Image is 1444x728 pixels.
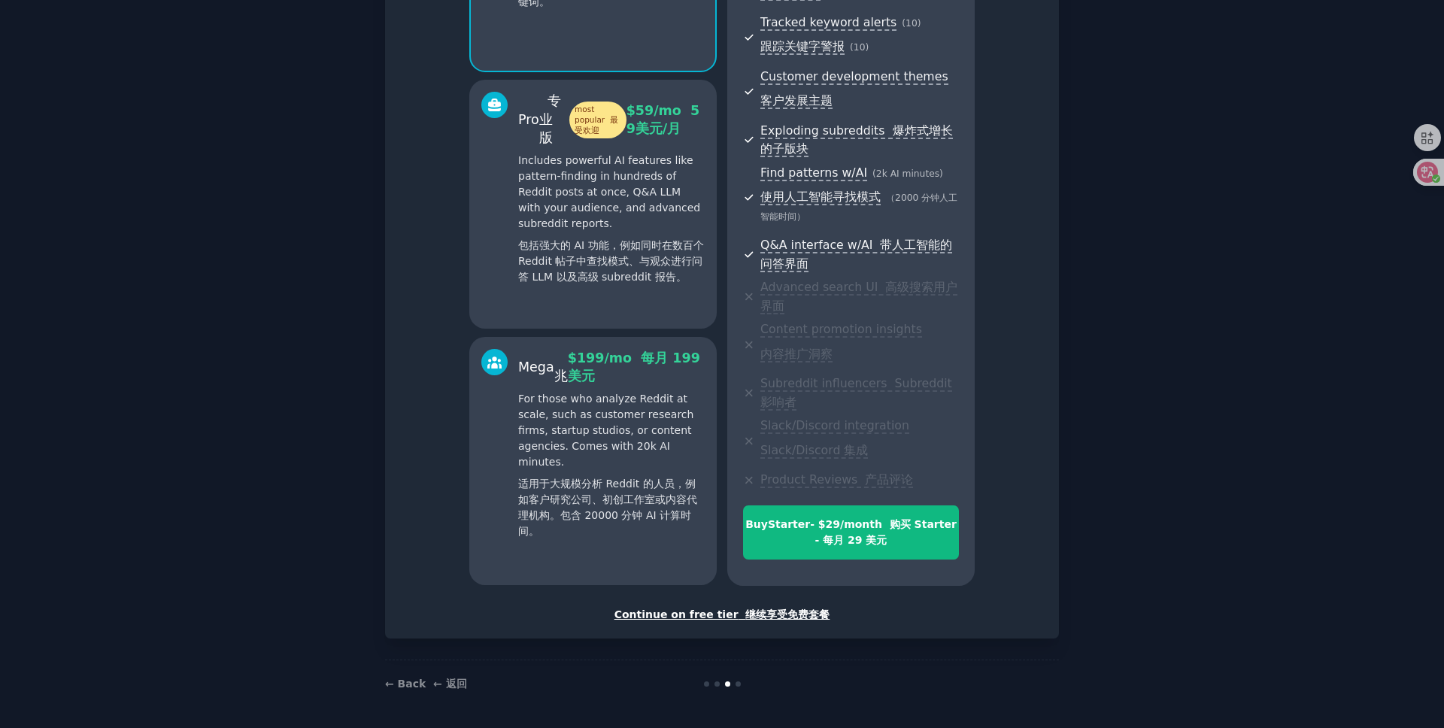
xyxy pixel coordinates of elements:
span: Exploding subreddits [760,123,952,158]
div: Pro [518,92,626,147]
span: Subreddit influencers [760,376,952,411]
a: ← Back ← 返回 [385,678,467,690]
span: Find patterns w/AI [760,165,867,181]
span: (10) [850,42,869,53]
span: Advanced search UI [760,280,957,314]
button: BuyStarter- $29/month 购买 Starter - 每月 29 美元 [743,505,959,560]
span: （2000 分钟人工智能时间） [760,193,957,222]
span: Content promotion insights [760,322,922,362]
font: 内容推广洞察 [760,347,833,361]
span: ( 2k AI minutes ) [872,168,943,179]
font: 购买 Starter - 每月 29 美元 [815,518,957,546]
div: Continue on free tier [401,607,1043,623]
font: 产品评论 [865,472,913,487]
span: Q&A interface w/AI [760,238,952,272]
font: ← 返回 [433,678,467,690]
font: 高级搜索用户界面 [760,280,957,313]
div: Mega [518,349,568,386]
span: 跟踪关键字警报 [760,39,845,55]
span: Product Reviews [760,472,913,488]
span: most popular [569,102,626,138]
font: 适用于大规模分析 Reddit 的人员，例如客户研究公司、初创工作室或内容代理机构。包含 20000 分钟 AI 计算时间。 [518,478,697,537]
font: 带人工智能的问答界面 [760,238,952,271]
font: 包括强大的 AI 功能，例如同时在数百个 Reddit 帖子中查找模式、与观众进行问答 LLM 以及高级 subreddit 报告。 [518,239,704,283]
font: 继续享受免费套餐 [745,608,830,620]
p: Includes powerful AI features like pattern-finding in hundreds of Reddit posts at once, Q&A LLM w... [518,153,705,291]
font: Subreddit 影响者 [760,376,952,409]
div: Buy Starter - $ 29 /month [744,517,958,548]
p: For those who analyze Reddit at scale, such as customer research firms, startup studios, or conte... [518,391,705,545]
span: $ 199 /mo [568,350,700,384]
span: ( 10 ) [902,18,921,29]
font: 客户发展主题 [760,93,833,108]
span: 使用人工智能寻找模式 [760,190,881,205]
span: Tracked keyword alerts [760,15,896,31]
font: 兆 [554,369,568,384]
font: 专业版 [539,93,561,145]
font: Slack/Discord 集成 [760,443,868,457]
span: Customer development themes [760,69,948,110]
span: $ 59 /mo [626,103,700,137]
font: 最受欢迎 [575,115,618,135]
span: Slack/Discord integration [760,418,909,459]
